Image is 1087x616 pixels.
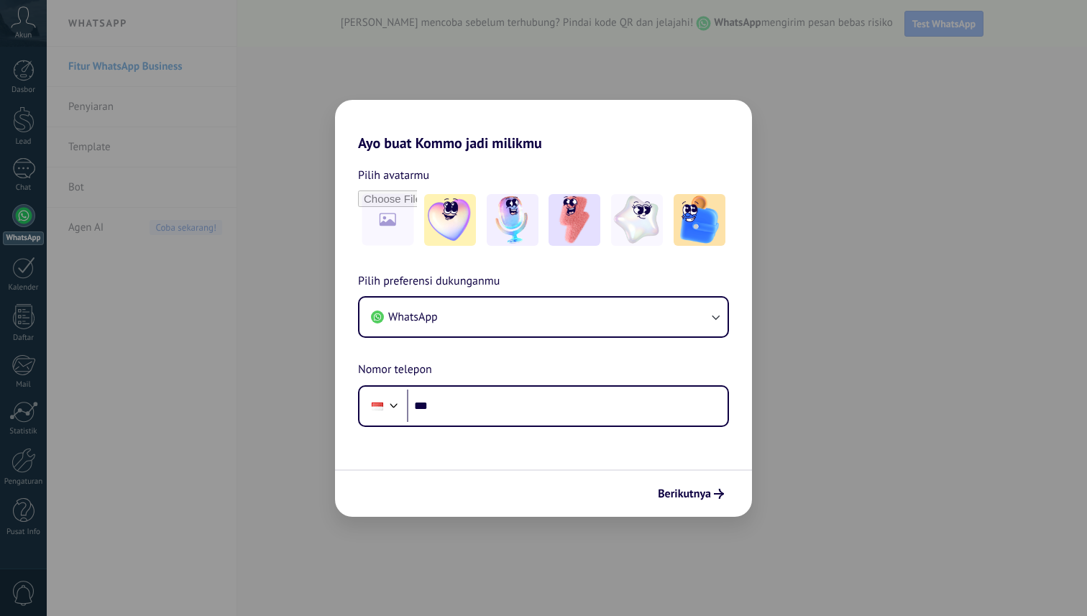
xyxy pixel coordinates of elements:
[651,482,730,506] button: Berikutnya
[358,272,500,291] span: Pilih preferensi dukunganmu
[549,194,600,246] img: -3.jpeg
[359,298,728,336] button: WhatsApp
[424,194,476,246] img: -1.jpeg
[611,194,663,246] img: -4.jpeg
[674,194,725,246] img: -5.jpeg
[358,166,429,185] span: Pilih avatarmu
[358,361,432,380] span: Nomor telepon
[388,310,438,324] span: WhatsApp
[335,100,752,152] h2: Ayo buat Kommo jadi milikmu
[364,391,391,421] div: Indonesia: + 62
[487,194,538,246] img: -2.jpeg
[658,489,711,499] span: Berikutnya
